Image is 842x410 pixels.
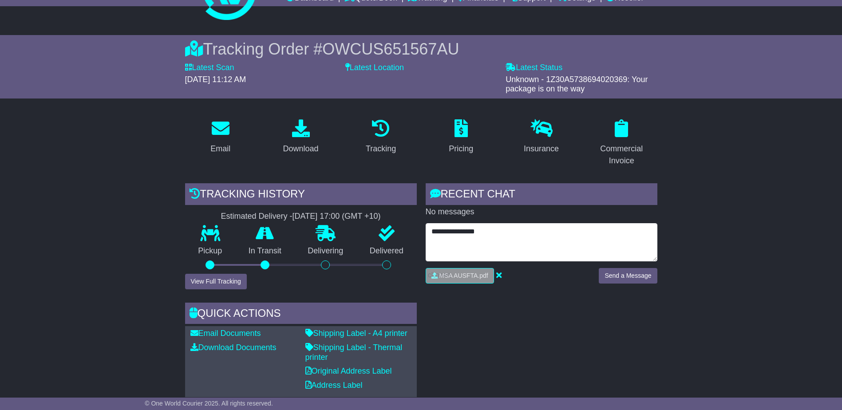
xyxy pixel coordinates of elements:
a: Original Address Label [305,367,392,375]
label: Latest Location [345,63,404,73]
span: OWCUS651567AU [322,40,459,58]
div: RECENT CHAT [426,183,657,207]
a: Email Documents [190,329,261,338]
a: Commercial Invoice [586,116,657,170]
p: In Transit [235,246,295,256]
a: Download Documents [190,343,277,352]
div: Tracking history [185,183,417,207]
label: Latest Status [506,63,562,73]
div: Estimated Delivery - [185,212,417,221]
div: Tracking [366,143,396,155]
div: Insurance [524,143,559,155]
span: © One World Courier 2025. All rights reserved. [145,400,273,407]
a: Shipping Label - Thermal printer [305,343,403,362]
div: Email [210,143,230,155]
div: Quick Actions [185,303,417,327]
p: Delivering [295,246,357,256]
label: Latest Scan [185,63,234,73]
a: Insurance [518,116,565,158]
div: Tracking Order # [185,39,657,59]
span: [DATE] 11:12 AM [185,75,246,84]
a: Tracking [360,116,402,158]
button: View Full Tracking [185,274,247,289]
div: [DATE] 17:00 (GMT +10) [293,212,381,221]
p: Pickup [185,246,236,256]
a: Pricing [443,116,479,158]
div: Download [283,143,318,155]
p: No messages [426,207,657,217]
div: Commercial Invoice [592,143,652,167]
div: Pricing [449,143,473,155]
a: Address Label [305,381,363,390]
button: Send a Message [599,268,657,284]
a: Download [277,116,324,158]
a: Shipping Label - A4 printer [305,329,407,338]
a: Email [205,116,236,158]
p: Delivered [356,246,417,256]
span: Unknown - 1Z30A5738694020369: Your package is on the way [506,75,648,94]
